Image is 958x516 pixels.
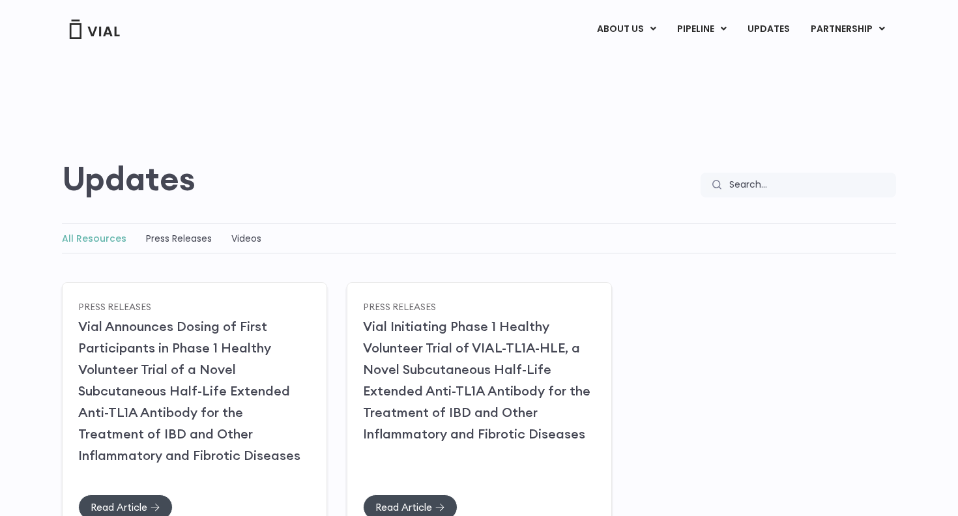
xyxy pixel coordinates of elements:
a: Press Releases [78,300,151,312]
a: PARTNERSHIPMenu Toggle [800,18,895,40]
a: Vial Announces Dosing of First Participants in Phase 1 Healthy Volunteer Trial of a Novel Subcuta... [78,318,300,463]
a: PIPELINEMenu Toggle [667,18,736,40]
span: Read Article [375,502,432,512]
a: UPDATES [737,18,800,40]
img: Vial Logo [68,20,121,39]
a: Press Releases [363,300,436,312]
a: Videos [231,232,261,245]
h2: Updates [62,160,196,197]
a: Press Releases [146,232,212,245]
span: Read Article [91,502,147,512]
a: Vial Initiating Phase 1 Healthy Volunteer Trial of VIAL-TL1A-HLE, a Novel Subcutaneous Half-Life ... [363,318,590,442]
input: Search... [721,173,896,197]
a: All Resources [62,232,126,245]
a: ABOUT USMenu Toggle [587,18,666,40]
